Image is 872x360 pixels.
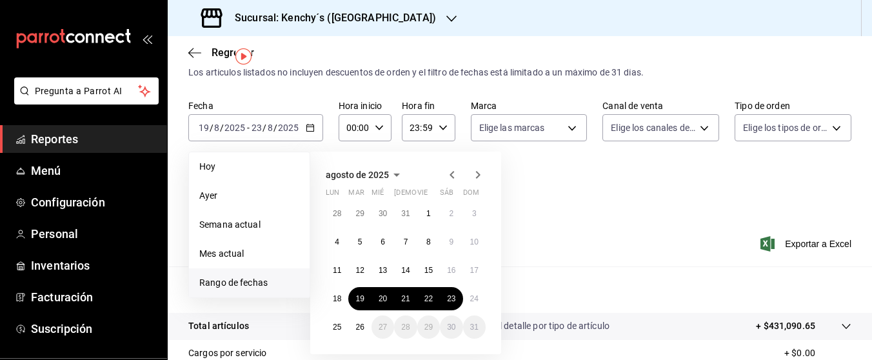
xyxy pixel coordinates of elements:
[188,319,249,333] p: Total artículos
[735,101,851,110] label: Tipo de orden
[188,46,254,59] button: Regresar
[440,315,462,339] button: 30 de agosto de 2025
[355,266,364,275] abbr: 12 de agosto de 2025
[372,202,394,225] button: 30 de julio de 2025
[326,230,348,254] button: 4 de agosto de 2025
[326,259,348,282] button: 11 de agosto de 2025
[463,202,486,225] button: 3 de agosto de 2025
[470,266,479,275] abbr: 17 de agosto de 2025
[440,202,462,225] button: 2 de agosto de 2025
[31,130,157,148] span: Reportes
[417,259,440,282] button: 15 de agosto de 2025
[463,188,479,202] abbr: domingo
[394,188,470,202] abbr: jueves
[31,320,157,337] span: Suscripción
[424,323,433,332] abbr: 29 de agosto de 2025
[333,209,341,218] abbr: 28 de julio de 2025
[326,170,389,180] span: agosto de 2025
[463,259,486,282] button: 17 de agosto de 2025
[247,123,250,133] span: -
[326,188,339,202] abbr: lunes
[426,209,431,218] abbr: 1 de agosto de 2025
[440,230,462,254] button: 9 de agosto de 2025
[402,101,455,110] label: Hora fin
[235,48,252,65] img: Tooltip marker
[31,225,157,243] span: Personal
[220,123,224,133] span: /
[333,323,341,332] abbr: 25 de agosto de 2025
[251,123,263,133] input: --
[472,209,477,218] abbr: 3 de agosto de 2025
[355,323,364,332] abbr: 26 de agosto de 2025
[463,315,486,339] button: 31 de agosto de 2025
[470,323,479,332] abbr: 31 de agosto de 2025
[212,46,254,59] span: Regresar
[198,123,210,133] input: --
[348,287,371,310] button: 19 de agosto de 2025
[348,259,371,282] button: 12 de agosto de 2025
[199,160,299,174] span: Hoy
[199,189,299,203] span: Ayer
[355,294,364,303] abbr: 19 de agosto de 2025
[401,266,410,275] abbr: 14 de agosto de 2025
[277,123,299,133] input: ----
[449,209,453,218] abbr: 2 de agosto de 2025
[379,323,387,332] abbr: 27 de agosto de 2025
[188,346,267,360] p: Cargos por servicio
[210,123,213,133] span: /
[756,319,815,333] p: + $431,090.65
[379,209,387,218] abbr: 30 de julio de 2025
[333,266,341,275] abbr: 11 de agosto de 2025
[424,266,433,275] abbr: 15 de agosto de 2025
[463,287,486,310] button: 24 de agosto de 2025
[426,237,431,246] abbr: 8 de agosto de 2025
[372,287,394,310] button: 20 de agosto de 2025
[358,237,362,246] abbr: 5 de agosto de 2025
[348,188,364,202] abbr: martes
[447,323,455,332] abbr: 30 de agosto de 2025
[394,230,417,254] button: 7 de agosto de 2025
[611,121,695,134] span: Elige los canales de venta
[743,121,827,134] span: Elige los tipos de orden
[188,101,323,110] label: Fecha
[404,237,408,246] abbr: 7 de agosto de 2025
[440,188,453,202] abbr: sábado
[224,123,246,133] input: ----
[447,294,455,303] abbr: 23 de agosto de 2025
[379,266,387,275] abbr: 13 de agosto de 2025
[602,101,719,110] label: Canal de venta
[188,66,851,79] div: Los artículos listados no incluyen descuentos de orden y el filtro de fechas está limitado a un m...
[394,259,417,282] button: 14 de agosto de 2025
[199,276,299,290] span: Rango de fechas
[417,188,428,202] abbr: viernes
[440,287,462,310] button: 23 de agosto de 2025
[199,218,299,232] span: Semana actual
[339,101,391,110] label: Hora inicio
[784,346,851,360] p: + $0.00
[401,323,410,332] abbr: 28 de agosto de 2025
[401,209,410,218] abbr: 31 de julio de 2025
[14,77,159,105] button: Pregunta a Parrot AI
[333,294,341,303] abbr: 18 de agosto de 2025
[424,294,433,303] abbr: 22 de agosto de 2025
[31,288,157,306] span: Facturación
[142,34,152,44] button: open_drawer_menu
[381,237,385,246] abbr: 6 de agosto de 2025
[401,294,410,303] abbr: 21 de agosto de 2025
[372,230,394,254] button: 6 de agosto de 2025
[470,294,479,303] abbr: 24 de agosto de 2025
[763,236,851,252] button: Exportar a Excel
[470,237,479,246] abbr: 10 de agosto de 2025
[417,230,440,254] button: 8 de agosto de 2025
[348,230,371,254] button: 5 de agosto de 2025
[417,315,440,339] button: 29 de agosto de 2025
[326,202,348,225] button: 28 de julio de 2025
[394,202,417,225] button: 31 de julio de 2025
[394,287,417,310] button: 21 de agosto de 2025
[372,315,394,339] button: 27 de agosto de 2025
[326,167,404,183] button: agosto de 2025
[479,121,545,134] span: Elige las marcas
[449,237,453,246] abbr: 9 de agosto de 2025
